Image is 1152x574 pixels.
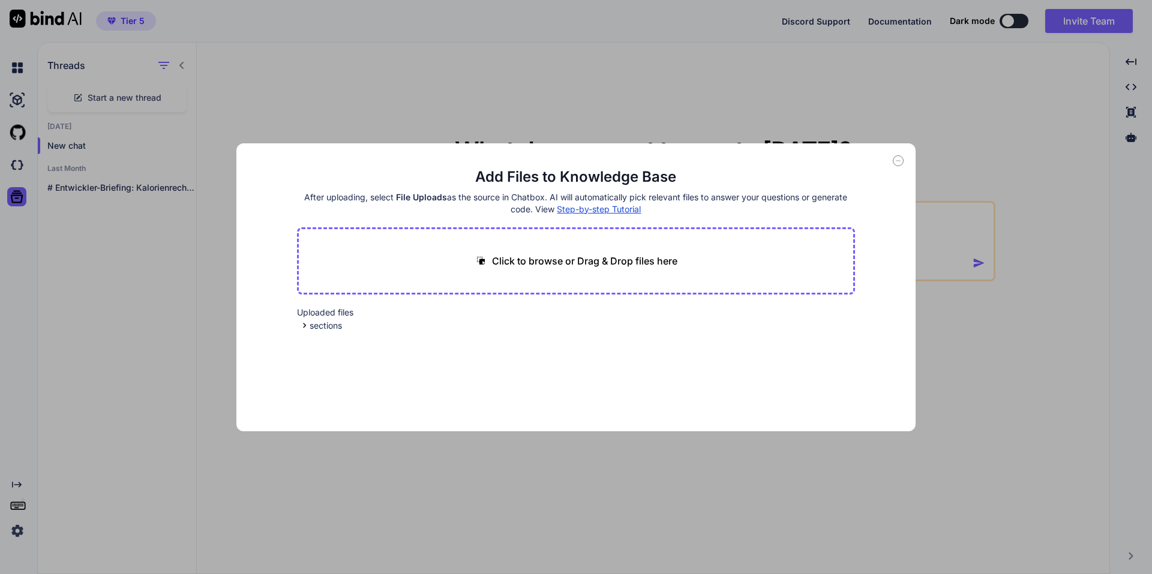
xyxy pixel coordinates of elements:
p: Click to browse or Drag & Drop files here [492,254,677,268]
h4: After uploading, select as the source in Chatbox. AI will automatically pick relevant files to an... [297,191,856,215]
h2: Add Files to Knowledge Base [297,167,856,187]
span: sections [310,320,342,332]
span: File Uploads [396,192,447,202]
span: Step-by-step Tutorial [557,204,641,214]
h2: Uploaded files [297,306,856,318]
